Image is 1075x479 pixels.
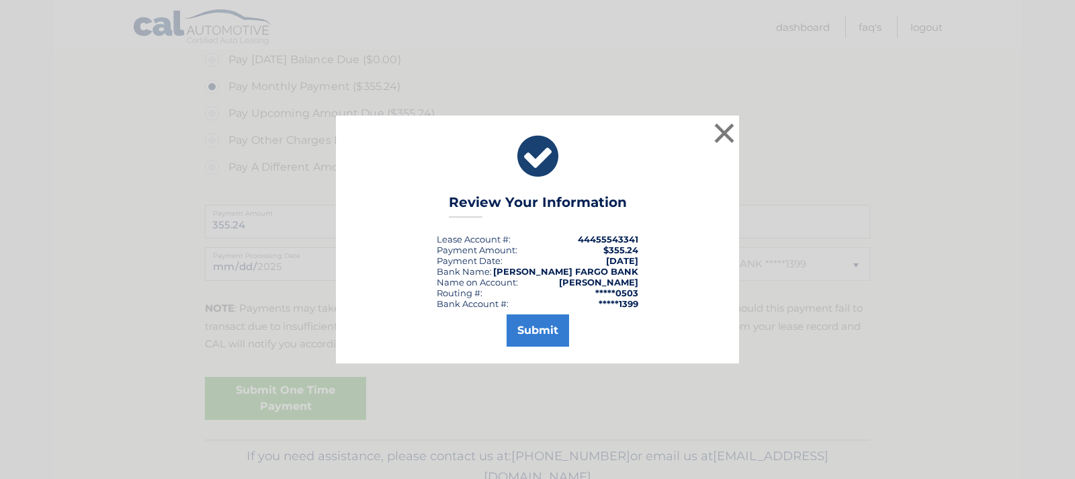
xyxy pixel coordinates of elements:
[711,120,738,146] button: ×
[437,245,517,255] div: Payment Amount:
[437,255,503,266] div: :
[449,194,627,218] h3: Review Your Information
[606,255,638,266] span: [DATE]
[437,255,501,266] span: Payment Date
[437,288,482,298] div: Routing #:
[603,245,638,255] span: $355.24
[437,298,509,309] div: Bank Account #:
[437,234,511,245] div: Lease Account #:
[437,266,492,277] div: Bank Name:
[507,314,569,347] button: Submit
[559,277,638,288] strong: [PERSON_NAME]
[493,266,638,277] strong: [PERSON_NAME] FARGO BANK
[578,234,638,245] strong: 44455543341
[437,277,518,288] div: Name on Account:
